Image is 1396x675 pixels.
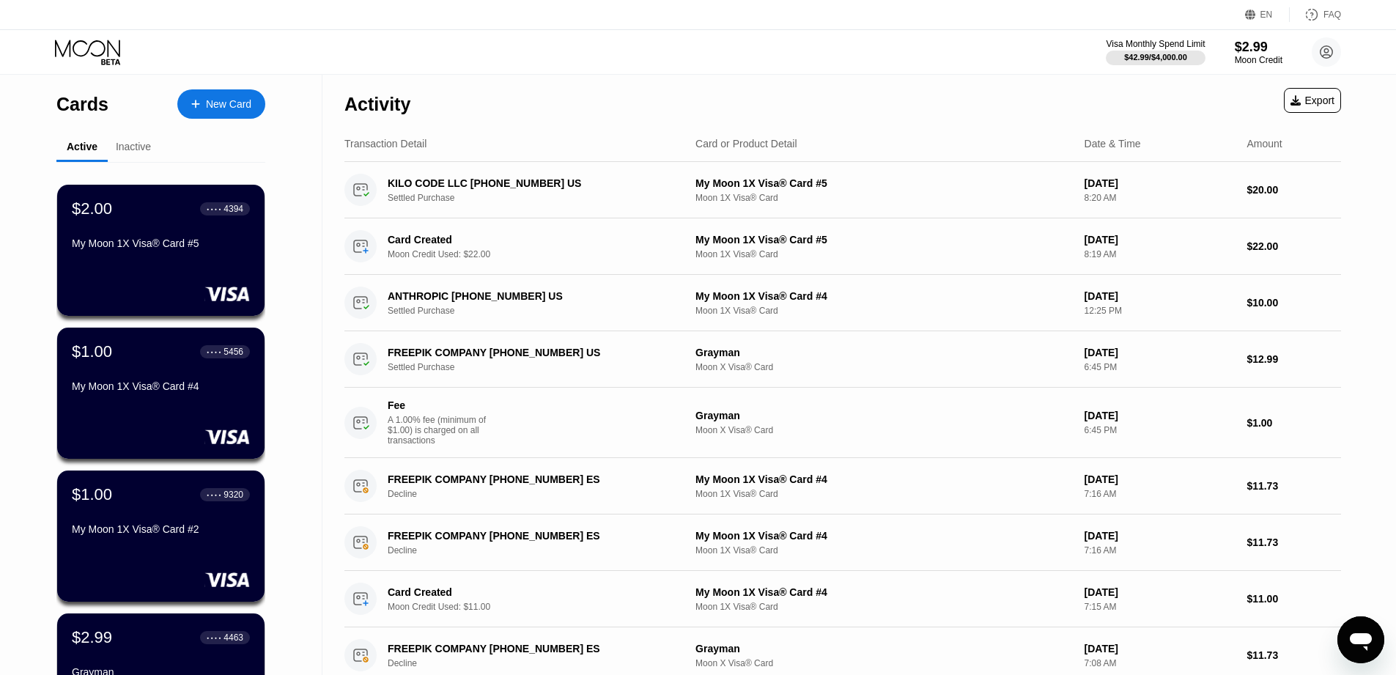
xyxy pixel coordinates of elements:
[695,306,1073,316] div: Moon 1X Visa® Card
[57,471,265,602] div: $1.00● ● ● ●9320My Moon 1X Visa® Card #2
[344,458,1341,514] div: FREEPIK COMPANY [PHONE_NUMBER] ESDeclineMy Moon 1X Visa® Card #4Moon 1X Visa® Card[DATE]7:16 AM$1...
[695,249,1073,259] div: Moon 1X Visa® Card
[224,632,243,643] div: 4463
[1247,593,1341,605] div: $11.00
[116,141,151,152] div: Inactive
[695,410,1073,421] div: Grayman
[1235,40,1282,65] div: $2.99Moon Credit
[388,415,498,446] div: A 1.00% fee (minimum of $1.00) is charged on all transactions
[344,388,1341,458] div: FeeA 1.00% fee (minimum of $1.00) is charged on all transactionsGraymanMoon X Visa® Card[DATE]6:4...
[695,602,1073,612] div: Moon 1X Visa® Card
[206,98,251,111] div: New Card
[344,218,1341,275] div: Card CreatedMoon Credit Used: $22.00My Moon 1X Visa® Card #5Moon 1X Visa® Card[DATE]8:19 AM$22.00
[1085,138,1141,150] div: Date & Time
[1085,234,1236,246] div: [DATE]
[388,177,672,189] div: KILO CODE LLC [PHONE_NUMBER] US
[695,138,797,150] div: Card or Product Detail
[72,628,112,647] div: $2.99
[695,177,1073,189] div: My Moon 1X Visa® Card #5
[1235,55,1282,65] div: Moon Credit
[1106,39,1205,49] div: Visa Monthly Spend Limit
[177,89,265,119] div: New Card
[1085,530,1236,542] div: [DATE]
[1290,7,1341,22] div: FAQ
[72,237,250,249] div: My Moon 1X Visa® Card #5
[344,275,1341,331] div: ANTHROPIC [PHONE_NUMBER] USSettled PurchaseMy Moon 1X Visa® Card #4Moon 1X Visa® Card[DATE]12:25 ...
[1106,39,1205,65] div: Visa Monthly Spend Limit$42.99/$4,000.00
[388,586,672,598] div: Card Created
[695,234,1073,246] div: My Moon 1X Visa® Card #5
[388,602,693,612] div: Moon Credit Used: $11.00
[388,290,672,302] div: ANTHROPIC [PHONE_NUMBER] US
[695,489,1073,499] div: Moon 1X Visa® Card
[224,347,243,357] div: 5456
[1247,240,1341,252] div: $22.00
[695,545,1073,556] div: Moon 1X Visa® Card
[388,249,693,259] div: Moon Credit Used: $22.00
[1290,95,1334,106] div: Export
[67,141,97,152] div: Active
[344,571,1341,627] div: Card CreatedMoon Credit Used: $11.00My Moon 1X Visa® Card #4Moon 1X Visa® Card[DATE]7:15 AM$11.00
[1085,410,1236,421] div: [DATE]
[1085,306,1236,316] div: 12:25 PM
[1235,40,1282,55] div: $2.99
[224,204,243,214] div: 4394
[695,658,1073,668] div: Moon X Visa® Card
[1085,347,1236,358] div: [DATE]
[1085,425,1236,435] div: 6:45 PM
[72,523,250,535] div: My Moon 1X Visa® Card #2
[344,138,426,150] div: Transaction Detail
[388,347,672,358] div: FREEPIK COMPANY [PHONE_NUMBER] US
[1085,177,1236,189] div: [DATE]
[72,342,112,361] div: $1.00
[344,162,1341,218] div: KILO CODE LLC [PHONE_NUMBER] USSettled PurchaseMy Moon 1X Visa® Card #5Moon 1X Visa® Card[DATE]8:...
[57,185,265,316] div: $2.00● ● ● ●4394My Moon 1X Visa® Card #5
[1085,545,1236,556] div: 7:16 AM
[1124,53,1187,62] div: $42.99 / $4,000.00
[1247,649,1341,661] div: $11.73
[695,643,1073,654] div: Grayman
[1085,658,1236,668] div: 7:08 AM
[388,234,672,246] div: Card Created
[388,643,672,654] div: FREEPIK COMPANY [PHONE_NUMBER] ES
[388,399,490,411] div: Fee
[207,493,221,497] div: ● ● ● ●
[1085,193,1236,203] div: 8:20 AM
[695,586,1073,598] div: My Moon 1X Visa® Card #4
[207,635,221,640] div: ● ● ● ●
[388,362,693,372] div: Settled Purchase
[1085,586,1236,598] div: [DATE]
[1085,290,1236,302] div: [DATE]
[1337,616,1384,663] iframe: Button to launch messaging window
[72,380,250,392] div: My Moon 1X Visa® Card #4
[1247,297,1341,309] div: $10.00
[388,545,693,556] div: Decline
[224,490,243,500] div: 9320
[388,473,672,485] div: FREEPIK COMPANY [PHONE_NUMBER] ES
[1247,138,1282,150] div: Amount
[1085,249,1236,259] div: 8:19 AM
[344,94,410,115] div: Activity
[1085,602,1236,612] div: 7:15 AM
[1247,480,1341,492] div: $11.73
[1085,643,1236,654] div: [DATE]
[1247,536,1341,548] div: $11.73
[1247,353,1341,365] div: $12.99
[695,347,1073,358] div: Grayman
[1085,473,1236,485] div: [DATE]
[56,94,108,115] div: Cards
[695,290,1073,302] div: My Moon 1X Visa® Card #4
[388,489,693,499] div: Decline
[207,207,221,211] div: ● ● ● ●
[1247,184,1341,196] div: $20.00
[344,331,1341,388] div: FREEPIK COMPANY [PHONE_NUMBER] USSettled PurchaseGraymanMoon X Visa® Card[DATE]6:45 PM$12.99
[388,193,693,203] div: Settled Purchase
[344,514,1341,571] div: FREEPIK COMPANY [PHONE_NUMBER] ESDeclineMy Moon 1X Visa® Card #4Moon 1X Visa® Card[DATE]7:16 AM$1...
[695,362,1073,372] div: Moon X Visa® Card
[1284,88,1341,113] div: Export
[388,530,672,542] div: FREEPIK COMPANY [PHONE_NUMBER] ES
[1260,10,1273,20] div: EN
[57,328,265,459] div: $1.00● ● ● ●5456My Moon 1X Visa® Card #4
